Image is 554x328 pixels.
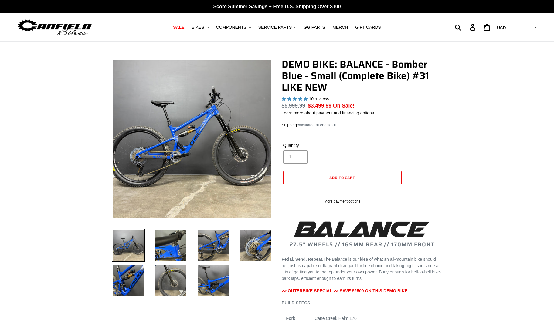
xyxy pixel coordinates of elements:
[189,23,212,31] button: BIKES
[282,96,309,101] span: 5.00 stars
[112,229,145,262] img: Load image into Gallery viewer, Balance-SM-Blue-Helm-Kitsuma-Complete Bike
[112,264,145,297] img: Load image into Gallery viewer, Balance-SM-Blue-Helm-Kitsuma-Complete Bike-shox
[216,25,246,30] span: COMPONENTS
[286,316,295,321] b: Fork
[282,257,324,262] b: Pedal. Send. Repeat.
[282,103,305,109] s: $5,999.99
[239,229,273,262] img: Load image into Gallery viewer, Balance-SM-Blue-Helm-Kitsuma-Complete Bike-cassetteCanfield Balance
[173,25,184,30] span: SALE
[282,111,374,115] a: Learn more about payment and financing options
[213,23,254,31] button: COMPONENTS
[255,23,299,31] button: SERVICE PARTS
[283,199,402,204] a: More payment options
[17,18,93,37] img: Canfield Bikes
[192,25,204,30] span: BIKES
[329,23,351,31] a: MERCH
[309,96,329,101] span: 10 reviews
[154,264,188,297] img: Load image into Gallery viewer, Balance-SM-Blue-Helm-Kitsuma-Complete Bike-fork
[154,229,188,262] img: Load image into Gallery viewer, Balance-SM-Blue-Helm-Kitsuma-Complete Bike- Cockpit
[329,175,355,181] span: Add to cart
[282,122,443,128] div: calculated at checkout.
[308,103,331,109] span: $3,499.99
[333,102,355,110] span: On Sale!
[282,58,443,93] h1: DEMO BIKE: BALANCE - Bomber Blue - Small (Complete Bike) #31 LIKE NEW
[301,23,328,31] a: GG PARTS
[282,300,310,305] span: BUILD SPECS
[282,256,443,282] p: The Balance is our idea of what an all-mountain bike should be: just as capable of flagrant disre...
[332,25,348,30] span: MERCH
[304,25,325,30] span: GG PARTS
[458,21,474,34] input: Search
[352,23,384,31] a: GIFT CARDS
[355,25,381,30] span: GIFT CARDS
[197,229,230,262] img: Load image into Gallery viewer, Balance-SM-Blue-Helm-Kitsuma-Complete Bike-Drive train
[113,60,271,218] img: Balance-SM-Blue-Helm-Kitsuma-Complete Bike
[314,316,357,321] span: Cane Creek Helm 170
[282,288,408,293] span: >> OUTERBIKE SPECIAL >> SAVE $2500 ON THIS DEMO BIKE
[283,142,341,149] label: Quantity
[197,264,230,297] img: Load image into Gallery viewer, Balance-SM-Blue-Helm-Kitsuma-Complete Bike-dropper + Saddle
[282,123,297,128] a: Shipping
[282,219,443,248] h2: 27.5" WHEELS // 169MM REAR // 170MM FRONT
[170,23,187,31] a: SALE
[283,171,402,184] button: Add to cart
[258,25,292,30] span: SERVICE PARTS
